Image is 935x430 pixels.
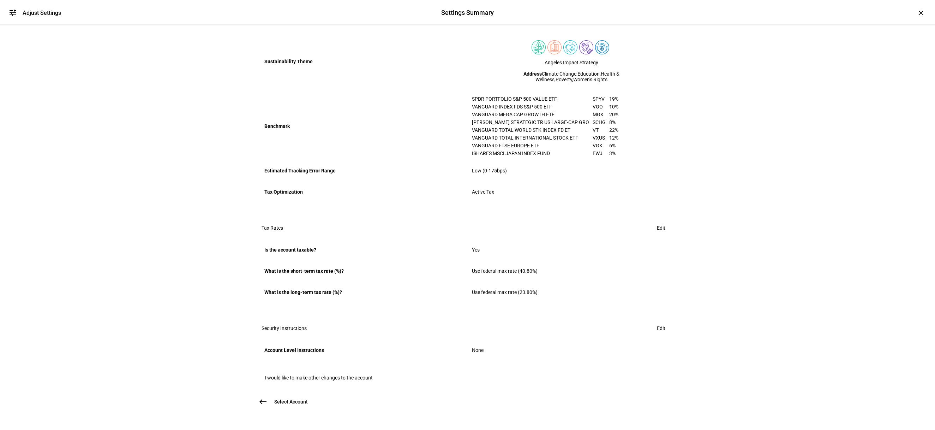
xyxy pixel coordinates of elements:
[472,149,593,157] td: ISHARES MSCI JAPAN INDEX FUND
[264,265,463,277] div: What is the short-term tax rate (%)?
[8,8,17,17] mat-icon: tune
[593,149,609,157] td: EWJ
[556,77,573,82] span: Poverty ,
[472,142,593,149] td: VANGUARD FTSE EUROPE ETF
[542,71,577,77] span: Climate Change ,
[595,40,609,54] img: womensRights.colored.svg
[472,111,593,118] td: VANGUARD MEGA CAP GROWTH ETF
[472,118,593,126] td: [PERSON_NAME] STRATEGIC TR US LARGE-CAP GRO
[593,134,609,142] td: VXUS
[262,225,283,231] h3: Tax Rates
[472,189,494,195] span: Active Tax
[609,118,618,126] td: 8%
[657,221,665,235] span: Edit
[23,10,61,16] div: Adjust Settings
[593,126,609,134] td: VT
[265,375,373,381] span: I would like to make other changes to the account
[609,103,618,111] td: 10%
[264,165,463,176] div: Estimated Tracking Error Range
[547,40,562,54] img: education.colored.svg
[472,168,507,173] span: Low (0-175bps)
[256,395,316,409] button: Select Account
[264,344,463,356] div: Account Level Instructions
[577,71,601,77] span: Education ,
[262,325,307,331] h3: Security Instructions
[441,8,494,17] div: Settings Summary
[472,60,671,65] div: Angeles Impact Strategy
[609,95,618,103] td: 19%
[915,7,927,18] div: ×
[657,321,665,335] span: Edit
[609,111,618,118] td: 20%
[472,347,484,353] span: None
[264,120,463,132] div: Benchmark
[593,111,609,118] td: MGK
[535,71,619,82] span: Health & Wellness ,
[264,186,463,198] div: Tax Optimization
[472,247,480,253] span: Yes
[593,142,609,149] td: VGK
[648,221,674,235] button: Edit
[264,244,463,255] div: Is the account taxable?
[472,103,593,111] td: VANGUARD INDEX FDS S&P 500 ETF
[523,71,542,77] b: Address
[472,134,593,142] td: VANGUARD TOTAL INTERNATIONAL STOCK ETF
[274,398,308,405] span: Select Account
[472,289,538,295] span: Use federal max rate (23.80%)
[593,103,609,111] td: VOO
[472,268,538,274] span: Use federal max rate (40.80%)
[264,56,463,67] div: Sustainability Theme
[532,40,546,54] img: climateChange.colored.svg
[648,321,674,335] button: Edit
[563,40,577,54] img: healthWellness.colored.svg
[264,287,463,298] div: What is the long-term tax rate (%)?
[609,134,618,142] td: 12%
[573,77,607,82] span: Women's Rights
[472,126,593,134] td: VANGUARD TOTAL WORLD STK INDEX FD ET
[259,397,267,406] mat-icon: west
[579,40,593,54] img: poverty.colored.svg
[472,95,593,103] td: SPDR PORTFOLIO S&P 500 VALUE ETF
[609,126,618,134] td: 22%
[609,142,618,149] td: 6%
[609,149,618,157] td: 3%
[593,95,609,103] td: SPYV
[593,118,609,126] td: SCHG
